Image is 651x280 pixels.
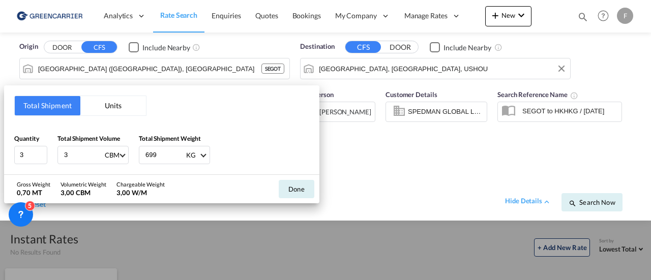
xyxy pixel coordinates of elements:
[80,96,146,115] button: Units
[15,96,80,115] button: Total Shipment
[186,151,196,159] div: KG
[17,188,50,197] div: 0,70 MT
[279,180,314,198] button: Done
[17,180,50,188] div: Gross Weight
[116,180,165,188] div: Chargeable Weight
[139,135,201,142] span: Total Shipment Weight
[14,146,47,164] input: Qty
[144,146,185,164] input: Enter weight
[57,135,120,142] span: Total Shipment Volume
[61,188,106,197] div: 3,00 CBM
[105,151,120,159] div: CBM
[116,188,165,197] div: 3,00 W/M
[14,135,39,142] span: Quantity
[63,146,104,164] input: Enter volume
[61,180,106,188] div: Volumetric Weight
